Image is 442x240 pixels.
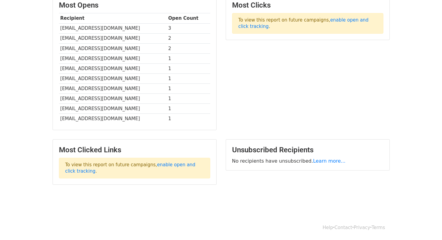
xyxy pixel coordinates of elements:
[59,94,167,104] td: [EMAIL_ADDRESS][DOMAIN_NAME]
[59,43,167,53] td: [EMAIL_ADDRESS][DOMAIN_NAME]
[313,158,346,164] a: Learn more...
[232,1,383,10] h3: Most Clicks
[59,114,167,124] td: [EMAIL_ADDRESS][DOMAIN_NAME]
[232,158,383,164] p: No recipients have unsubscribed.
[354,225,370,230] a: Privacy
[59,84,167,94] td: [EMAIL_ADDRESS][DOMAIN_NAME]
[167,23,210,33] td: 3
[167,74,210,84] td: 1
[59,158,210,178] p: To view this report on future campaigns, .
[323,225,333,230] a: Help
[167,43,210,53] td: 2
[59,74,167,84] td: [EMAIL_ADDRESS][DOMAIN_NAME]
[59,23,167,33] td: [EMAIL_ADDRESS][DOMAIN_NAME]
[232,13,383,34] p: To view this report on future campaigns, .
[167,13,210,23] th: Open Count
[334,225,352,230] a: Contact
[167,84,210,94] td: 1
[59,63,167,73] td: [EMAIL_ADDRESS][DOMAIN_NAME]
[412,211,442,240] iframe: Chat Widget
[167,104,210,114] td: 1
[167,33,210,43] td: 2
[59,146,210,154] h3: Most Clicked Links
[372,225,385,230] a: Terms
[59,104,167,114] td: [EMAIL_ADDRESS][DOMAIN_NAME]
[59,53,167,63] td: [EMAIL_ADDRESS][DOMAIN_NAME]
[167,53,210,63] td: 1
[167,94,210,104] td: 1
[232,146,383,154] h3: Unsubscribed Recipients
[59,1,210,10] h3: Most Opens
[59,33,167,43] td: [EMAIL_ADDRESS][DOMAIN_NAME]
[167,114,210,124] td: 1
[59,13,167,23] th: Recipient
[167,63,210,73] td: 1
